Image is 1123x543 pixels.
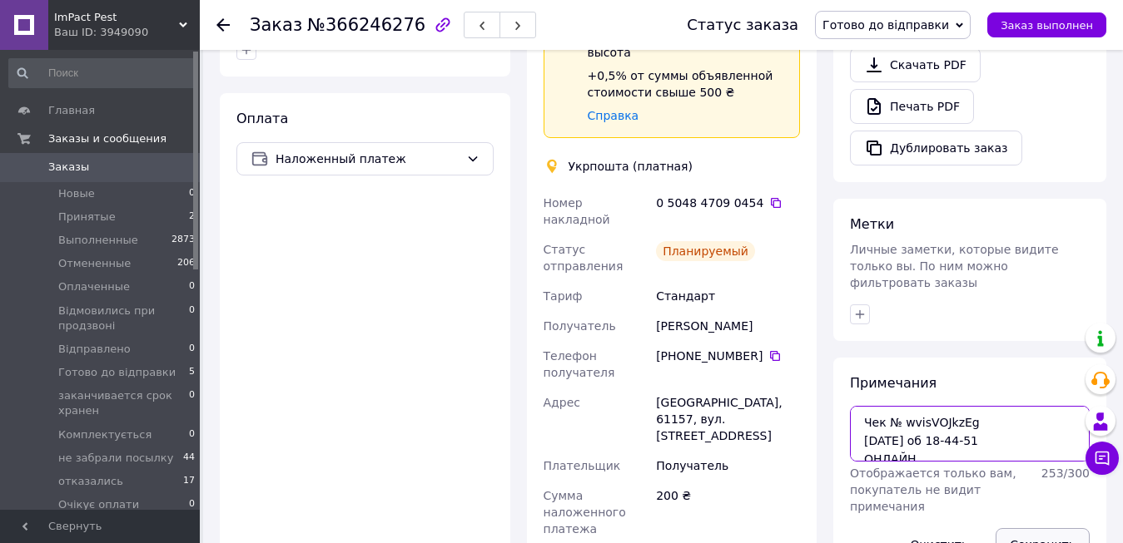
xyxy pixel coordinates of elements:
span: Отображается только вам, покупатель не видит примечания [850,466,1016,513]
a: Скачать PDF [850,47,981,82]
div: Планируемый [656,241,755,261]
div: 0 5048 4709 0454 [656,195,800,211]
span: Номер накладной [544,196,610,226]
span: Адрес [544,396,580,409]
span: 0 [189,497,195,512]
span: 0 [189,304,195,333]
a: Печать PDF [850,89,974,124]
textarea: Чек № wvisVOJkzEg [DATE] об 18-44-51 ОНЛАЙН [850,406,1090,461]
span: Готово до відправки [58,365,176,380]
span: 0 [189,342,195,357]
div: [PERSON_NAME] [653,311,803,341]
div: +0,5% от суммы объявленной стоимости свыше 500 ₴ [588,67,787,101]
div: [PHONE_NUMBER] [656,348,800,364]
div: Ваш ID: 3949090 [54,25,200,40]
span: Принятые [58,210,116,225]
span: Відправлено [58,342,131,357]
div: Получатель [653,451,803,481]
div: Укрпошта (платная) [564,158,698,175]
button: Заказ выполнен [987,12,1106,37]
span: Комплектується [58,427,152,442]
div: Стандарт [653,281,803,311]
span: Наложенный платеж [276,150,460,168]
span: Сумма наложенного платежа [544,489,626,536]
span: №366246276 [307,15,425,35]
span: Готово до відправки [822,18,949,32]
span: не забрали посылку [58,451,173,466]
span: Відмовились при продзвоні [58,304,189,333]
span: 0 [189,388,195,418]
div: [GEOGRAPHIC_DATA], 61157, вул. [STREET_ADDRESS] [653,388,803,451]
span: Тариф [544,289,583,303]
span: 253 / 300 [1041,466,1090,480]
span: 2 [189,210,195,225]
span: Метки [850,216,894,232]
span: 17 [183,474,195,489]
span: Оплаченные [58,279,130,294]
button: Дублировать заказ [850,131,1022,165]
span: Главная [48,103,95,118]
span: Статус отправления [544,243,624,273]
span: Заказ [250,15,302,35]
span: 44 [183,451,195,466]
span: Плательщик [544,459,621,472]
span: заканчивается срок хранен [58,388,189,418]
span: Получатель [544,319,616,333]
span: 0 [189,427,195,442]
div: Статус заказа [687,17,798,33]
input: Поиск [8,58,196,88]
span: Новые [58,186,95,201]
span: 0 [189,279,195,294]
span: Заказы и сообщения [48,131,166,146]
span: 5 [189,365,195,380]
span: ImPact Pest [54,10,179,25]
span: Телефон получателя [544,349,615,379]
span: Примечания [850,375,937,391]
span: Выполненные [58,233,138,248]
a: Справка [588,109,639,122]
span: Отмененные [58,256,131,271]
span: отказались [58,474,123,489]
span: 2873 [171,233,195,248]
span: 206 [177,256,195,271]
span: Заказы [48,160,89,175]
span: Очікує оплати [58,497,139,512]
span: Личные заметки, которые видите только вы. По ним можно фильтровать заказы [850,243,1059,289]
span: 0 [189,186,195,201]
span: Заказ выполнен [1001,19,1093,32]
div: Вернуться назад [216,17,230,33]
button: Чат с покупателем [1086,442,1119,475]
span: Оплата [236,111,288,126]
